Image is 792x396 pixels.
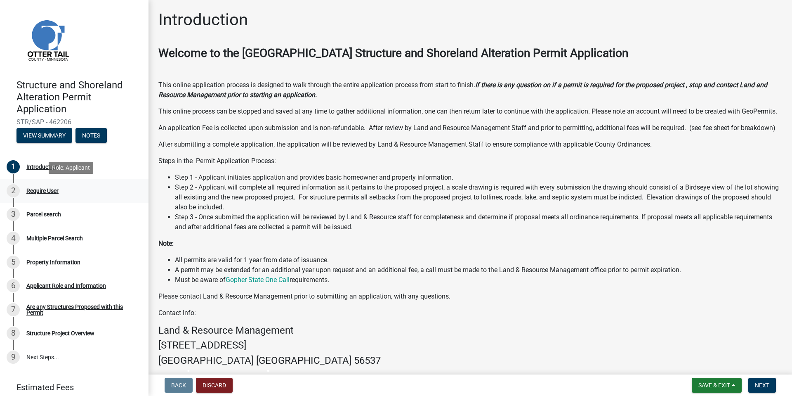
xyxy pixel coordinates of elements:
h4: [STREET_ADDRESS] [158,339,782,351]
div: Parcel search [26,211,61,217]
div: 2 [7,184,20,197]
strong: Welcome to the [GEOGRAPHIC_DATA] Structure and Shoreland Alteration Permit Application [158,46,628,60]
div: 8 [7,327,20,340]
div: Require User [26,188,59,194]
li: Step 2 - Applicant will complete all required information as it pertains to the proposed project,... [175,183,782,212]
button: Back [165,378,193,393]
span: Next [755,382,769,389]
li: Must be aware of requirements. [175,275,782,285]
button: View Summary [16,128,72,143]
div: 4 [7,232,20,245]
div: Multiple Parcel Search [26,235,83,241]
h4: Office [PHONE_NUMBER] [158,370,782,382]
div: Applicant Role and Information [26,283,106,289]
p: This online process can be stopped and saved at any time to gather additional information, one ca... [158,107,782,116]
p: An application Fee is collected upon submission and is non-refundable. After review by Land and R... [158,123,782,133]
div: 9 [7,351,20,364]
div: Role: Applicant [49,162,93,174]
strong: Note: [158,239,174,247]
li: Step 1 - Applicant initiates application and provides basic homeowner and property information. [175,173,782,183]
div: Structure Project Overview [26,330,94,336]
a: Estimated Fees [7,379,135,396]
li: A permit may be extended for an additional year upon request and an additional fee, a call must b... [175,265,782,275]
wm-modal-confirm: Summary [16,133,72,140]
p: Please contact Land & Resource Management prior to submitting an application, with any questions. [158,292,782,301]
button: Discard [196,378,233,393]
div: 1 [7,160,20,173]
h4: Structure and Shoreland Alteration Permit Application [16,79,142,115]
li: Step 3 - Once submitted the application will be reviewed by Land & Resource staff for completenes... [175,212,782,232]
span: STR/SAP - 462206 [16,118,132,126]
img: Otter Tail County, Minnesota [16,9,78,71]
div: Are any Structures Proposed with this Permit [26,304,135,315]
span: Save & Exit [698,382,730,389]
a: Gopher State One Call [226,276,290,284]
h4: Land & Resource Management [158,325,782,337]
p: This online application process is designed to walk through the entire application process from s... [158,80,782,100]
p: Contact Info: [158,308,782,318]
p: After submitting a complete application, the application will be reviewed by Land & Resource Mana... [158,140,782,149]
wm-modal-confirm: Notes [75,133,107,140]
strong: If there is any question on if a permit is required for the proposed project , stop and contact L... [158,81,767,99]
button: Notes [75,128,107,143]
div: Property Information [26,259,80,265]
h4: [GEOGRAPHIC_DATA] [GEOGRAPHIC_DATA] 56537 [158,355,782,367]
button: Next [748,378,776,393]
li: All permits are valid for 1 year from date of issuance. [175,255,782,265]
button: Save & Exit [692,378,742,393]
div: 5 [7,256,20,269]
div: 3 [7,208,20,221]
div: 7 [7,303,20,316]
div: Introduction [26,164,58,170]
span: Back [171,382,186,389]
h1: Introduction [158,10,248,30]
div: 6 [7,279,20,292]
p: Steps in the Permit Application Process: [158,156,782,166]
